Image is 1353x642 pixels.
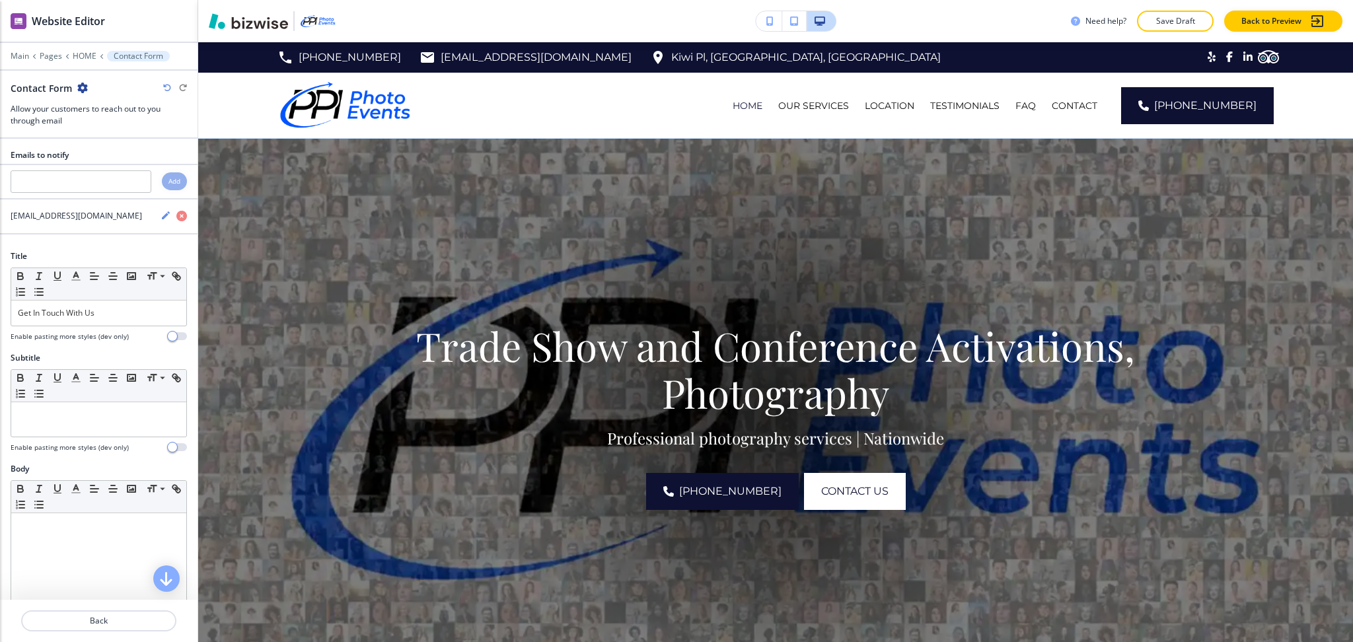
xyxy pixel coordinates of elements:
button: Back [21,610,176,631]
p: HOME [733,99,762,112]
a: [PHONE_NUMBER] [1121,87,1274,124]
p: Get In Touch With Us [18,307,180,319]
button: Back to Preview [1224,11,1342,32]
p: LOCATION [865,99,914,112]
span: [PHONE_NUMBER] [679,483,782,499]
h2: Contact Form [11,81,72,95]
img: Bizwise Logo [209,13,288,29]
h4: Add [168,176,180,186]
span: [PHONE_NUMBER] [1154,98,1257,114]
p: Professional photography services | Nationwide [353,428,1198,448]
a: [PHONE_NUMBER] [277,48,401,67]
h3: Allow your customers to reach out to you through email [11,103,187,127]
h4: Enable pasting more styles (dev only) [11,332,129,341]
p: Save Draft [1154,15,1196,27]
p: [EMAIL_ADDRESS][DOMAIN_NAME] [441,48,632,67]
a: Kiwi Pl, [GEOGRAPHIC_DATA], [GEOGRAPHIC_DATA] [650,48,941,67]
h4: [EMAIL_ADDRESS][DOMAIN_NAME] [11,210,142,222]
p: [PHONE_NUMBER] [299,48,401,67]
p: TESTIMONIALS [930,99,1000,112]
p: Back [22,615,175,627]
span: Contact Us [821,483,889,499]
h2: Subtitle [11,352,40,364]
p: Trade Show and Conference Activations, Photography [353,322,1198,416]
p: FAQ [1015,99,1036,112]
button: Main [11,52,29,61]
h4: Enable pasting more styles (dev only) [11,443,129,452]
button: Pages [40,52,62,61]
button: Contact Us [804,473,906,510]
p: OUR SERVICES [778,99,849,112]
button: Contact Form [107,51,170,61]
button: HOME [73,52,96,61]
p: Back to Preview [1241,15,1301,27]
img: Your Logo [300,14,336,28]
a: [PHONE_NUMBER] [646,473,799,510]
h2: Body [11,463,29,475]
h3: Need help? [1085,15,1126,27]
button: Save Draft [1137,11,1214,32]
a: [EMAIL_ADDRESS][DOMAIN_NAME] [420,48,632,67]
h2: Title [11,250,27,262]
img: PPI Photo Events [277,77,412,133]
p: Contact Form [114,52,163,61]
h2: Emails to notify [11,149,69,161]
h2: Website Editor [32,13,105,29]
p: Kiwi Pl, [GEOGRAPHIC_DATA], [GEOGRAPHIC_DATA] [671,48,941,67]
img: editor icon [11,13,26,29]
p: CONTACT [1052,99,1097,112]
